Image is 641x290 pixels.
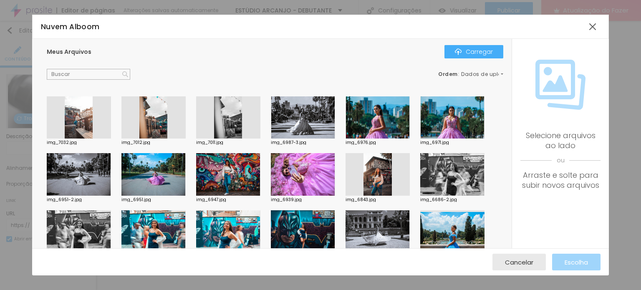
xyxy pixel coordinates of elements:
[444,45,503,58] button: ÍconeCarregar
[557,156,565,164] font: ou
[41,22,100,32] font: Nuvem Alboom
[552,254,601,270] button: Escolha
[122,71,128,77] img: Ícone
[346,139,376,146] font: img_6976.jpg
[47,48,91,56] font: Meus Arquivos
[47,69,130,80] input: Buscar
[47,139,77,146] font: img_7032.jpg
[121,197,151,203] font: img_6951.jpg
[455,48,462,55] img: Ícone
[47,197,82,203] font: img_6951-2.jpg
[466,48,493,56] font: Carregar
[438,71,458,78] font: Ordem
[526,130,596,151] font: Selecione arquivos ao lado
[492,254,546,270] button: Cancelar
[121,139,150,146] font: img_7012.jpg
[271,139,306,146] font: img_6987-3.jpg
[420,139,449,146] font: img_6971.jpg
[461,71,510,78] font: Dados de upload
[535,60,585,110] img: Ícone
[346,197,376,203] font: img_6843.jpg
[458,71,459,78] font: :
[196,197,226,203] font: img_6947.jpg
[196,139,223,146] font: img_7011.jpg
[565,258,588,267] font: Escolha
[271,197,302,203] font: img_6939.jpg
[420,197,457,203] font: img_6686-2.jpg
[522,170,599,190] font: Arraste e solte para subir novos arquivos
[505,258,533,267] font: Cancelar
